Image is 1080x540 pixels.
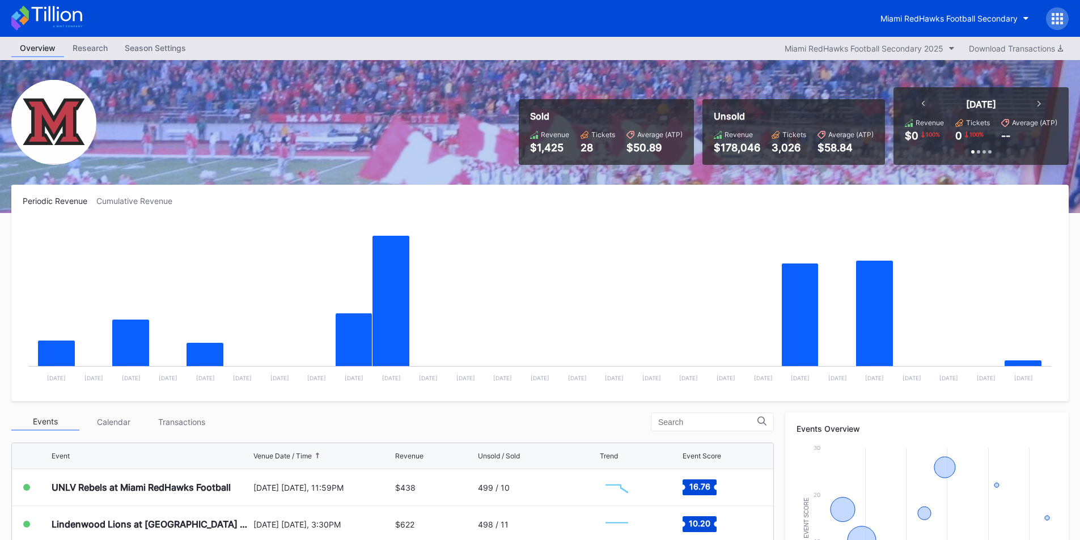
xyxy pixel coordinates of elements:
[253,520,393,529] div: [DATE] [DATE], 3:30PM
[1001,130,1010,142] div: --
[828,130,874,139] div: Average (ATP)
[969,44,1063,53] div: Download Transactions
[754,375,773,381] text: [DATE]
[11,413,79,431] div: Events
[814,491,820,498] text: 20
[880,14,1018,23] div: Miami RedHawks Football Secondary
[1012,118,1057,127] div: Average (ATP)
[270,375,289,381] text: [DATE]
[52,482,231,493] div: UNLV Rebels at Miami RedHawks Football
[79,413,147,431] div: Calendar
[966,99,996,110] div: [DATE]
[159,375,177,381] text: [DATE]
[955,130,962,142] div: 0
[966,118,990,127] div: Tickets
[233,375,252,381] text: [DATE]
[626,142,683,154] div: $50.89
[689,518,710,528] text: 10.20
[865,375,884,381] text: [DATE]
[658,418,757,427] input: Search
[782,130,806,139] div: Tickets
[23,196,96,206] div: Periodic Revenue
[64,40,116,57] a: Research
[605,375,624,381] text: [DATE]
[916,118,944,127] div: Revenue
[493,375,512,381] text: [DATE]
[872,8,1037,29] button: Miami RedHawks Football Secondary
[96,196,181,206] div: Cumulative Revenue
[818,142,874,154] div: $58.84
[478,520,509,529] div: 498 / 11
[47,375,66,381] text: [DATE]
[395,483,416,492] div: $438
[253,483,393,492] div: [DATE] [DATE], 11:59PM
[307,375,326,381] text: [DATE]
[600,473,634,501] svg: Chart title
[419,375,438,381] text: [DATE]
[717,375,735,381] text: [DATE]
[791,375,810,381] text: [DATE]
[456,375,475,381] text: [DATE]
[52,518,251,530] div: Lindenwood Lions at [GEOGRAPHIC_DATA] RedHawks Football
[531,375,549,381] text: [DATE]
[147,413,215,431] div: Transactions
[541,130,569,139] div: Revenue
[905,130,918,142] div: $0
[52,452,70,460] div: Event
[714,110,874,122] div: Unsold
[637,130,683,139] div: Average (ATP)
[530,142,569,154] div: $1,425
[116,40,194,57] a: Season Settings
[903,375,921,381] text: [DATE]
[803,498,810,538] text: Event Score
[478,483,510,492] div: 499 / 10
[642,375,661,381] text: [DATE]
[772,142,806,154] div: 3,026
[478,452,520,460] div: Unsold / Sold
[600,510,634,538] svg: Chart title
[725,130,753,139] div: Revenue
[395,520,414,529] div: $622
[345,375,363,381] text: [DATE]
[196,375,215,381] text: [DATE]
[814,444,820,451] text: 30
[714,142,760,154] div: $178,046
[779,41,960,56] button: Miami RedHawks Football Secondary 2025
[253,452,312,460] div: Venue Date / Time
[939,375,958,381] text: [DATE]
[11,40,64,57] a: Overview
[23,220,1057,390] svg: Chart title
[925,130,941,139] div: 100 %
[591,130,615,139] div: Tickets
[963,41,1069,56] button: Download Transactions
[84,375,103,381] text: [DATE]
[11,80,96,165] img: Miami_RedHawks_Football_Secondary.png
[530,110,683,122] div: Sold
[679,375,698,381] text: [DATE]
[64,40,116,56] div: Research
[785,44,943,53] div: Miami RedHawks Football Secondary 2025
[395,452,423,460] div: Revenue
[968,130,985,139] div: 100 %
[689,482,710,491] text: 16.76
[828,375,847,381] text: [DATE]
[382,375,401,381] text: [DATE]
[977,375,996,381] text: [DATE]
[1014,375,1033,381] text: [DATE]
[568,375,587,381] text: [DATE]
[600,452,618,460] div: Trend
[116,40,194,56] div: Season Settings
[683,452,721,460] div: Event Score
[581,142,615,154] div: 28
[122,375,141,381] text: [DATE]
[797,424,1057,433] div: Events Overview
